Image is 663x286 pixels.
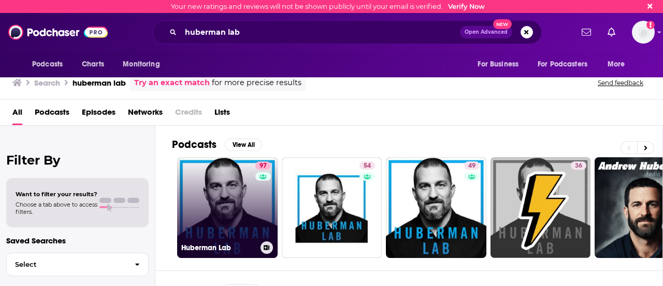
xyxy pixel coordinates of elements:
h3: Huberman Lab [181,243,256,252]
a: 97Huberman Lab [177,157,278,258]
a: Verify Now [448,3,485,10]
h2: Filter By [6,153,149,168]
a: 54 [359,161,375,170]
input: Search podcasts, credits, & more... [181,24,460,40]
a: Podcasts [35,104,69,125]
button: Show profile menu [632,21,655,44]
a: 36 [491,157,591,258]
h3: Search [34,78,60,88]
span: 97 [260,161,267,171]
span: for more precise results [212,77,301,89]
a: Lists [214,104,230,125]
span: Want to filter your results? [16,190,97,198]
h2: Podcasts [172,138,217,151]
a: 49 [464,161,480,170]
a: Charts [75,55,110,74]
button: open menu [116,55,173,74]
h3: huberman lab [73,78,126,88]
a: Episodes [82,104,116,125]
a: Try an exact match [134,77,210,89]
button: open menu [470,55,531,74]
span: New [493,19,512,29]
a: Show notifications dropdown [603,23,619,41]
p: Saved Searches [6,236,149,246]
span: Select [7,261,126,268]
span: Logged in as celadonmarketing [632,21,655,44]
span: Choose a tab above to access filters. [16,201,97,215]
span: Open Advanced [465,30,508,35]
span: 36 [575,161,582,171]
span: 54 [364,161,371,171]
img: Podchaser - Follow, Share and Rate Podcasts [8,22,108,42]
span: For Business [478,57,518,72]
a: 54 [282,157,382,258]
img: User Profile [632,21,655,44]
a: Networks [128,104,163,125]
span: More [608,57,625,72]
div: Your new ratings and reviews will not be shown publicly until your email is verified. [171,3,485,10]
a: 49 [386,157,486,258]
button: View All [225,139,262,151]
span: Podcasts [32,57,63,72]
a: 97 [255,161,271,170]
span: Monitoring [123,57,160,72]
span: 49 [468,161,475,171]
button: Send feedback [595,78,646,87]
div: Search podcasts, credits, & more... [152,20,542,44]
button: open menu [600,55,638,74]
span: Credits [175,104,202,125]
a: Show notifications dropdown [578,23,595,41]
a: All [12,104,22,125]
a: PodcastsView All [172,138,262,151]
span: Charts [82,57,104,72]
span: For Podcasters [538,57,587,72]
button: Select [6,253,149,276]
a: 36 [571,161,586,170]
svg: Email not verified [646,21,655,29]
button: Open AdvancedNew [460,26,512,38]
button: open menu [531,55,602,74]
button: open menu [25,55,76,74]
